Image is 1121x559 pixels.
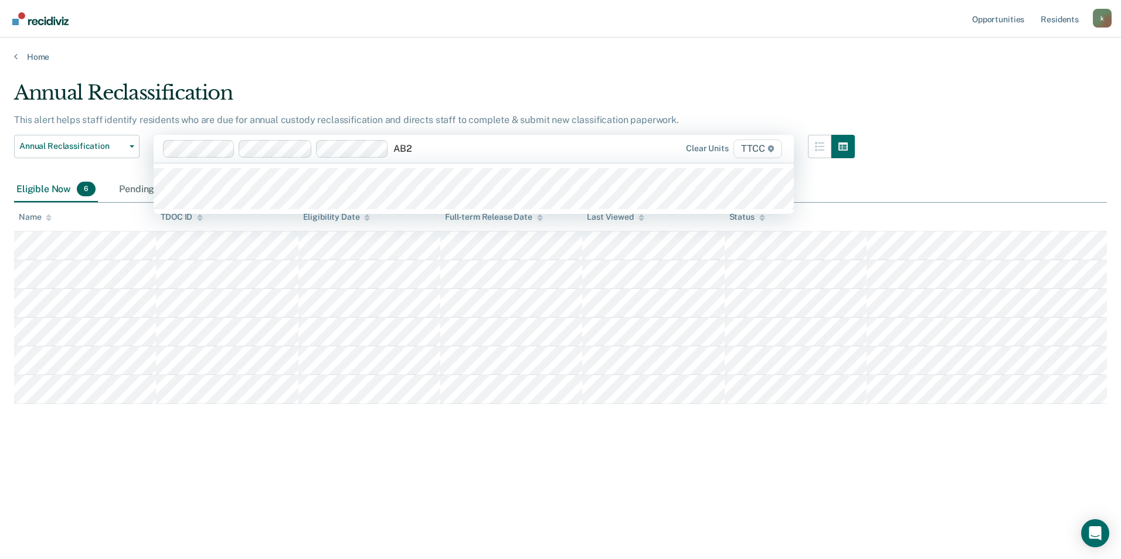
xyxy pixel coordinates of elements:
[117,177,184,203] div: Pending19
[587,212,644,222] div: Last Viewed
[1093,9,1112,28] button: Profile dropdown button
[303,212,371,222] div: Eligibility Date
[14,81,855,114] div: Annual Reclassification
[686,144,729,154] div: Clear units
[729,212,765,222] div: Status
[14,114,679,125] p: This alert helps staff identify residents who are due for annual custody reclassification and dir...
[14,135,140,158] button: Annual Reclassification
[1081,519,1109,547] div: Open Intercom Messenger
[14,52,1107,62] a: Home
[445,212,543,222] div: Full-term Release Date
[19,141,125,151] span: Annual Reclassification
[161,212,203,222] div: TDOC ID
[19,212,52,222] div: Name
[14,177,98,203] div: Eligible Now6
[733,139,782,158] span: TTCC
[77,182,96,197] span: 6
[1093,9,1112,28] div: k
[12,12,69,25] img: Recidiviz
